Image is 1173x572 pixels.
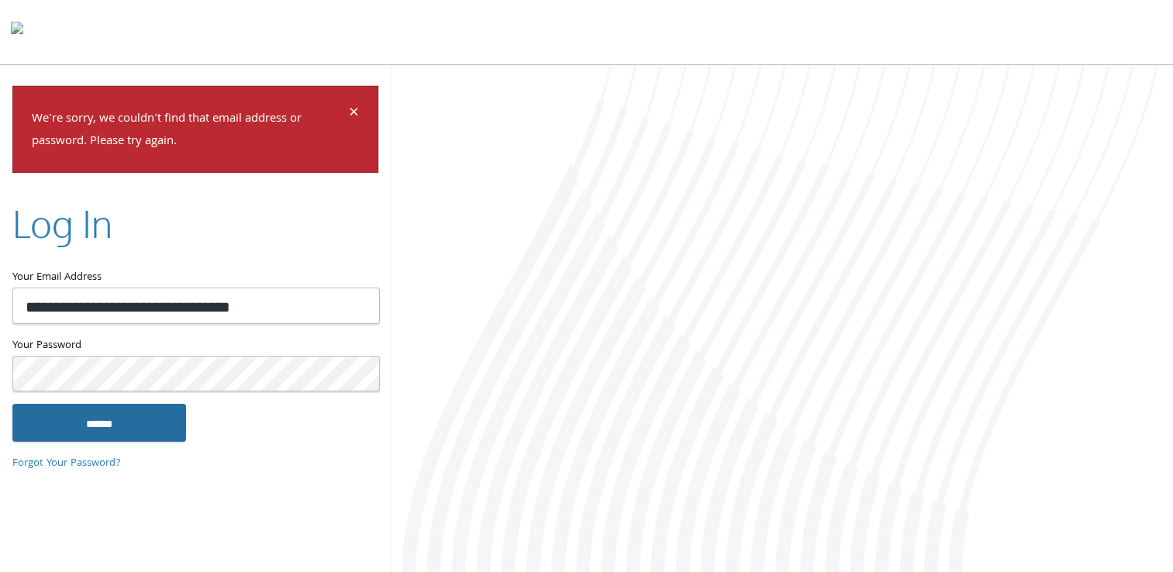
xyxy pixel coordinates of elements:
span: × [349,99,359,129]
p: We're sorry, we couldn't find that email address or password. Please try again. [32,109,347,153]
button: Dismiss alert [349,105,359,124]
label: Your Password [12,336,378,356]
h2: Log In [12,197,112,249]
a: Forgot Your Password? [12,455,121,472]
img: todyl-logo-dark.svg [11,16,23,47]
